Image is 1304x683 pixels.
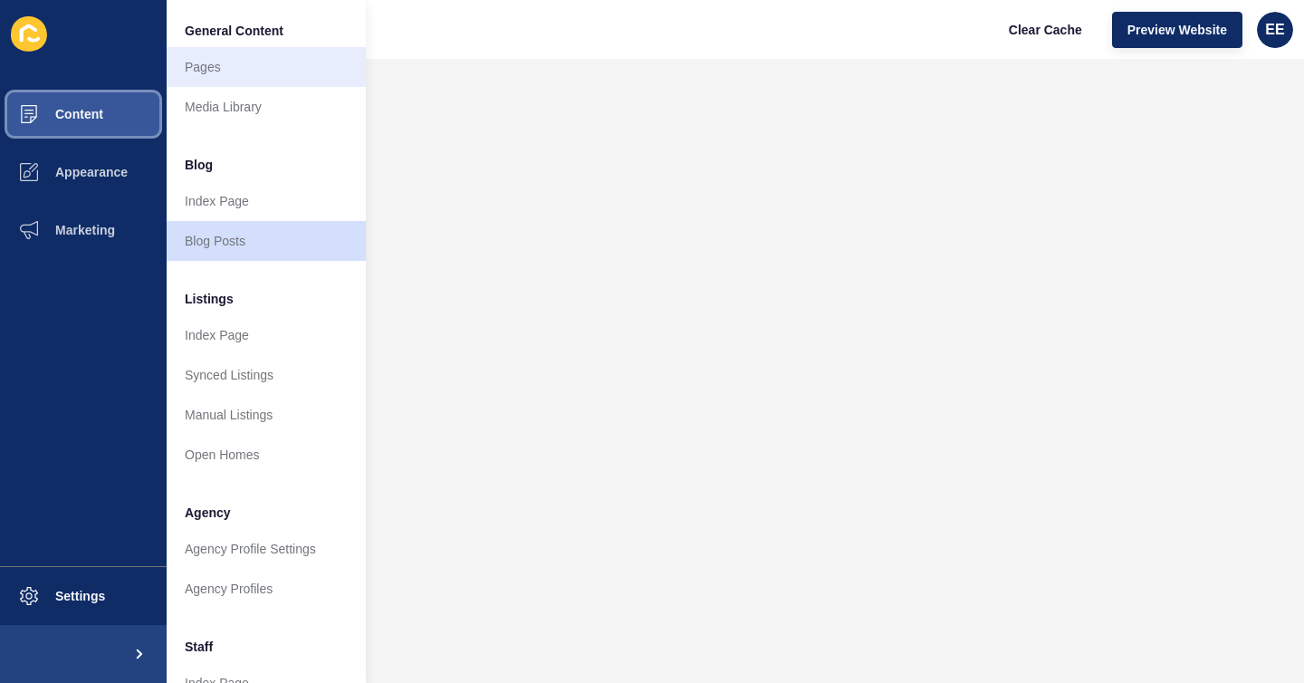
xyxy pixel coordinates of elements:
[185,156,213,174] span: Blog
[167,355,366,395] a: Synced Listings
[167,47,366,87] a: Pages
[1112,12,1242,48] button: Preview Website
[167,221,366,261] a: Blog Posts
[185,290,234,308] span: Listings
[1009,21,1082,39] span: Clear Cache
[993,12,1098,48] button: Clear Cache
[167,435,366,475] a: Open Homes
[167,87,366,127] a: Media Library
[167,315,366,355] a: Index Page
[167,569,366,609] a: Agency Profiles
[1127,21,1227,39] span: Preview Website
[185,504,231,522] span: Agency
[185,638,213,656] span: Staff
[185,22,283,40] span: General Content
[167,395,366,435] a: Manual Listings
[1265,21,1284,39] span: EE
[167,529,366,569] a: Agency Profile Settings
[167,181,366,221] a: Index Page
